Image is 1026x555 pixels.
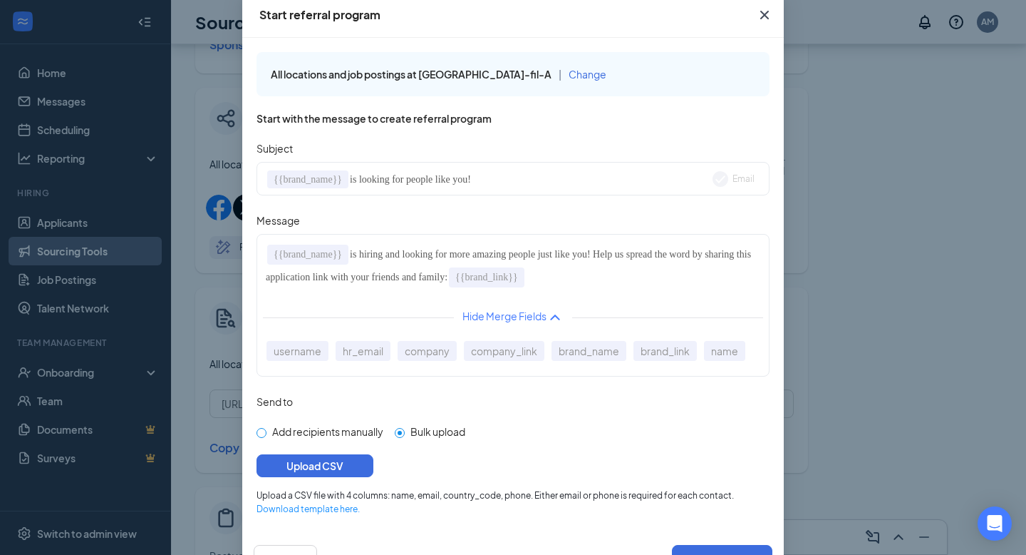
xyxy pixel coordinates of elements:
div: Edit text [266,168,706,190]
span: {{brand_link}} [455,272,518,282]
div: Start referral program [259,7,380,23]
svg: Cross [756,6,773,24]
span: username [266,341,328,361]
span: company_link [464,341,544,361]
span: Email [732,168,755,190]
div: Hide Merge Fields [462,309,546,326]
span: company [398,341,457,361]
span: is hiring and looking for more amazing people just like you! Help us spread the word by sharing t... [266,249,754,282]
div: Open Intercom Messenger [978,506,1012,541]
span: Upload a CSV file with 4 columns: name, email, country_code, phone. Either email or phone is requ... [256,489,769,516]
span: hr_email [336,341,390,361]
span: | [559,68,561,81]
span: {{brand_name}} [274,249,342,260]
span: is looking for people like you! [350,174,471,185]
div: Edit text [259,237,767,308]
span: Bulk upload [405,425,471,438]
span: Send to [256,395,293,408]
span: name [704,341,745,361]
span: Message [256,214,300,227]
svg: ChevronUp [546,309,564,326]
span: Add recipients manually [266,425,389,438]
button: Upload CSV [256,454,373,477]
span: Start with the message to create referral program [256,112,492,125]
button: Change [569,66,606,82]
span: All locations and job postings at [GEOGRAPHIC_DATA]-fil-A [271,68,551,81]
span: brand_link [633,341,697,361]
span: brand_name [551,341,626,361]
span: Subject [256,142,293,155]
span: Change [569,68,606,81]
a: Download template here. [256,503,769,516]
span: {{brand_name}} [274,174,342,185]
